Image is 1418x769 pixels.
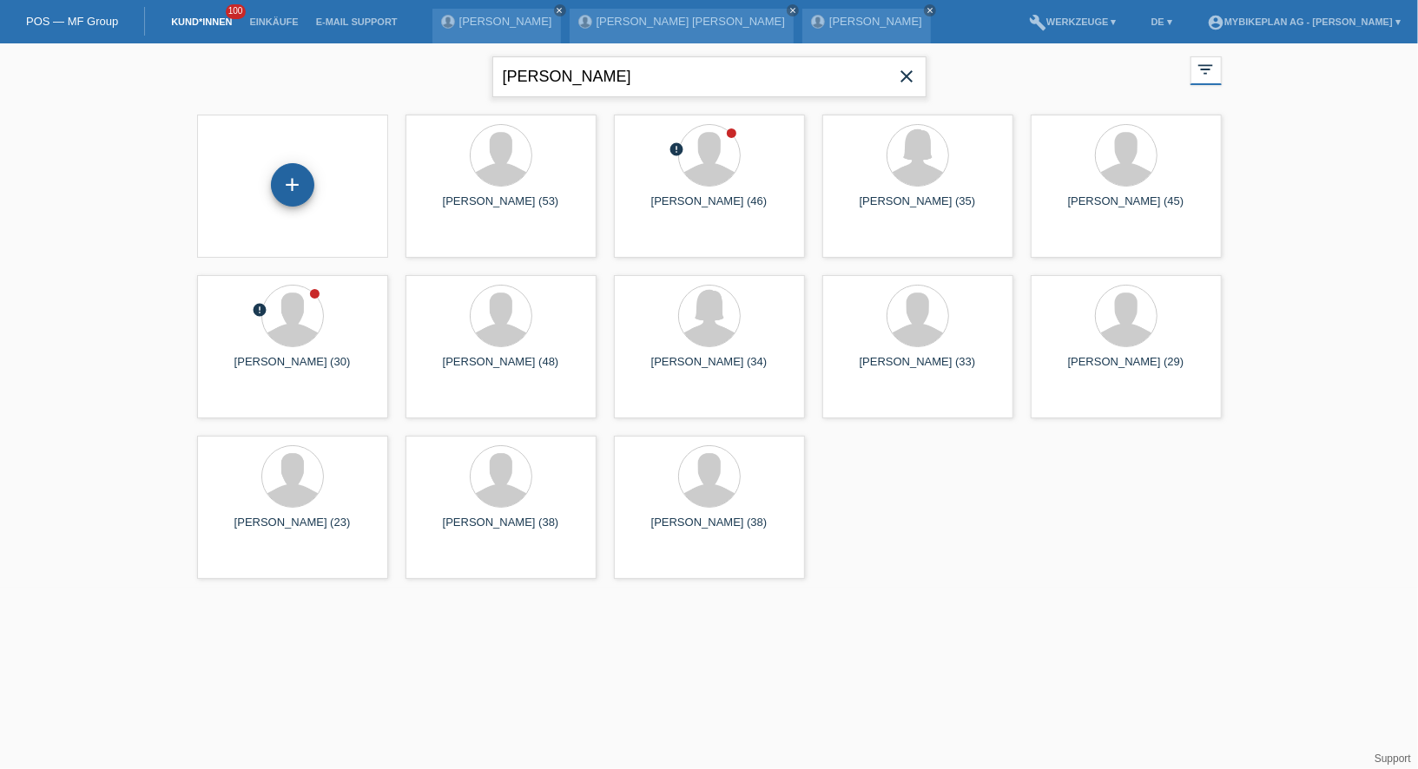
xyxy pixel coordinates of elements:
[1143,16,1181,27] a: DE ▾
[628,194,791,222] div: [PERSON_NAME] (46)
[253,302,268,320] div: Unbestätigt, in Bearbeitung
[26,15,118,28] a: POS — MF Group
[1045,355,1208,383] div: [PERSON_NAME] (29)
[1375,753,1411,765] a: Support
[1197,60,1216,79] i: filter_list
[628,516,791,543] div: [PERSON_NAME] (38)
[836,355,999,383] div: [PERSON_NAME] (33)
[1198,16,1409,27] a: account_circleMybikeplan AG - [PERSON_NAME] ▾
[897,66,918,87] i: close
[492,56,927,97] input: Suche...
[829,15,922,28] a: [PERSON_NAME]
[669,141,685,160] div: Unbestätigt, in Bearbeitung
[787,4,799,16] a: close
[211,516,374,543] div: [PERSON_NAME] (23)
[211,355,374,383] div: [PERSON_NAME] (30)
[1045,194,1208,222] div: [PERSON_NAME] (45)
[1020,16,1125,27] a: buildWerkzeuge ▾
[419,516,583,543] div: [PERSON_NAME] (38)
[419,355,583,383] div: [PERSON_NAME] (48)
[788,6,797,15] i: close
[924,4,936,16] a: close
[226,4,247,19] span: 100
[554,4,566,16] a: close
[459,15,552,28] a: [PERSON_NAME]
[556,6,564,15] i: close
[272,170,313,200] div: Kund*in hinzufügen
[419,194,583,222] div: [PERSON_NAME] (53)
[241,16,307,27] a: Einkäufe
[162,16,241,27] a: Kund*innen
[597,15,785,28] a: [PERSON_NAME] [PERSON_NAME]
[253,302,268,318] i: error
[669,141,685,157] i: error
[628,355,791,383] div: [PERSON_NAME] (34)
[926,6,934,15] i: close
[836,194,999,222] div: [PERSON_NAME] (35)
[1207,14,1224,31] i: account_circle
[1029,14,1046,31] i: build
[307,16,406,27] a: E-Mail Support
